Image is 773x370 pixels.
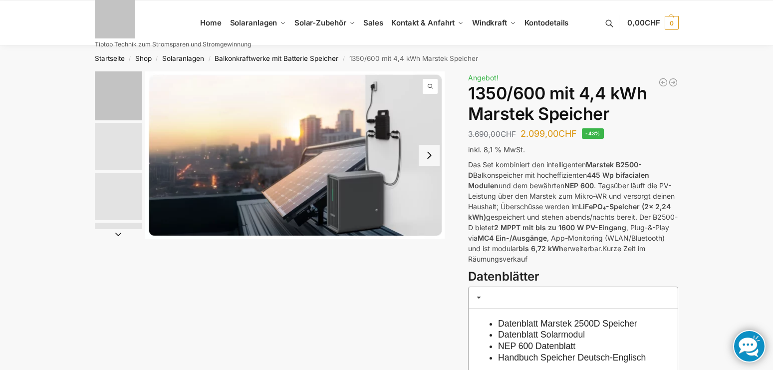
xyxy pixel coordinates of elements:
[478,234,547,242] strong: MC4 Ein-/Ausgänge
[95,173,142,220] img: Anschlusskabel-3meter_schweizer-stecker
[145,71,445,239] li: 1 / 9
[391,18,455,27] span: Kontakt & Anfahrt
[145,71,445,239] a: Balkonkraftwerk mit Marstek Speicher5 1
[468,145,525,154] span: inkl. 8,1 % MwSt.
[582,128,604,139] span: -43%
[498,341,575,351] a: NEP 600 Datenblatt
[498,353,646,363] a: Handbuch Speicher Deutsch-Englisch
[338,55,349,63] span: /
[92,221,142,271] li: 4 / 9
[668,77,678,87] a: Flexible Solarpanels (2×240 Watt & Solar Laderegler
[226,0,290,45] a: Solaranlagen
[498,330,585,340] a: Datenblatt Solarmodul
[230,18,277,27] span: Solaranlagen
[468,268,678,286] h3: Datenblätter
[518,244,563,253] strong: bis 6,72 kWh
[162,54,204,62] a: Solaranlagen
[204,55,215,63] span: /
[658,77,668,87] a: Steckerkraftwerk mit 8 KW Speicher und 8 Solarmodulen mit 3600 Watt
[419,145,440,166] button: Next slide
[468,129,516,139] bdi: 3.690,00
[359,0,387,45] a: Sales
[95,123,142,170] img: Marstek Balkonkraftwerk
[363,18,383,27] span: Sales
[468,73,499,82] span: Angebot!
[498,319,637,329] a: Datenblatt Marstek 2500D Speicher
[645,18,660,27] span: CHF
[92,121,142,171] li: 2 / 9
[627,18,660,27] span: 0,00
[564,181,594,190] strong: NEP 600
[95,229,142,239] button: Next slide
[135,54,152,62] a: Shop
[468,83,678,124] h1: 1350/600 mit 4,4 kWh Marstek Speicher
[294,18,346,27] span: Solar-Zubehör
[524,18,569,27] span: Kontodetails
[468,0,520,45] a: Windkraft
[468,159,678,264] p: Das Set kombiniert den intelligenten Balkonspeicher mit hocheffizienten und dem bewährten . Tagsü...
[92,71,142,121] li: 1 / 9
[501,129,516,139] span: CHF
[77,45,696,71] nav: Breadcrumb
[520,0,572,45] a: Kontodetails
[494,223,626,232] strong: 2 MPPT mit bis zu 1600 W PV-Eingang
[92,171,142,221] li: 3 / 9
[145,71,445,239] img: Balkonkraftwerk mit Marstek Speicher
[125,55,135,63] span: /
[290,0,359,45] a: Solar-Zubehör
[215,54,338,62] a: Balkonkraftwerke mit Batterie Speicher
[152,55,162,63] span: /
[387,0,468,45] a: Kontakt & Anfahrt
[95,71,142,120] img: Balkonkraftwerk mit Marstek Speicher
[472,18,507,27] span: Windkraft
[95,41,251,47] p: Tiptop Technik zum Stromsparen und Stromgewinnung
[520,128,577,139] bdi: 2.099,00
[95,54,125,62] a: Startseite
[558,128,577,139] span: CHF
[627,8,678,38] a: 0,00CHF 0
[665,16,679,30] span: 0
[95,223,142,270] img: ChatGPT Image 29. März 2025, 12_41_06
